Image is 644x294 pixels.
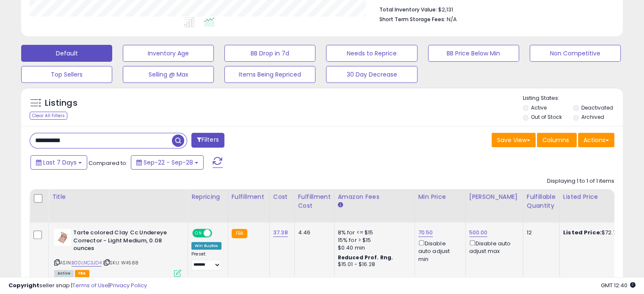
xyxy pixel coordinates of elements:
[54,229,181,276] div: ASIN:
[547,177,614,185] div: Displaying 1 to 1 of 1 items
[563,229,633,236] div: $72.77
[326,45,417,62] button: Needs to Reprice
[191,192,224,201] div: Repricing
[8,281,39,289] strong: Copyright
[418,239,459,263] div: Disable auto adjust min
[123,66,214,83] button: Selling @ Max
[418,192,462,201] div: Min Price
[52,192,184,201] div: Title
[338,261,408,268] div: $15.01 - $16.28
[601,281,636,289] span: 2025-10-6 12:40 GMT
[123,45,214,62] button: Inventory Age
[469,192,520,201] div: [PERSON_NAME]
[581,113,604,121] label: Archived
[338,192,411,201] div: Amazon Fees
[40,256,47,263] button: Gif picker
[14,223,132,239] div: Hi Fame. Jumping in to answer your questions.
[418,228,433,237] a: 70.50
[447,15,457,23] span: N/A
[273,192,291,201] div: Cost
[527,192,556,210] div: Fulfillable Quantity
[581,104,613,111] label: Deactivated
[563,228,602,236] b: Listed Price:
[578,133,614,147] button: Actions
[8,282,147,290] div: seller snap | |
[41,11,58,19] p: Active
[149,3,164,19] div: Close
[298,229,328,236] div: 4.46
[530,45,621,62] button: Non Competitive
[193,230,204,237] span: ON
[37,81,156,173] div: 1. When we choose the annual plan, will the total amount be charged at once, or will $425 be char...
[54,256,61,263] button: Start recording
[14,36,132,53] div: [PERSON_NAME] ​
[492,133,536,147] button: Save View
[14,24,132,32] div: Let me know your thoughts.
[7,65,163,76] div: [DATE]
[191,242,221,250] div: Win BuyBox
[6,3,22,19] button: go back
[469,239,517,255] div: Disable auto adjust max
[232,192,266,201] div: Fulfillment
[36,200,144,207] div: joined the conversation
[379,16,445,23] b: Short Term Storage Fees:
[145,253,159,267] button: Send a message…
[13,256,20,263] button: Upload attachment
[144,158,193,167] span: Sep-22 - Sep-28
[72,281,108,289] a: Terms of Use
[338,236,408,244] div: 15% for > $15
[379,4,608,14] li: $2,131
[72,259,102,267] a: B00LNC3JD4
[338,229,408,236] div: 8% for <= $15
[7,239,162,253] textarea: Message…
[88,159,127,167] span: Compared to:
[531,113,562,121] label: Out of Stock
[523,94,623,102] p: Listing States:
[531,104,547,111] label: Active
[75,270,89,277] span: FBA
[563,192,636,201] div: Listed Price
[25,199,34,208] img: Profile image for Adam
[7,198,163,217] div: Adam says…
[191,133,224,148] button: Filters
[537,133,577,147] button: Columns
[73,229,176,255] b: Tarte colored Clay Cc Undereye Corrector - Light Medium, 0.08 ounces
[527,229,553,236] div: 12
[338,201,343,209] small: Amazon Fees.
[338,254,393,261] b: Reduced Prof. Rng.
[7,76,163,184] div: Fame says…
[191,251,221,270] div: Preset:
[110,281,147,289] a: Privacy Policy
[298,192,331,210] div: Fulfillment Cost
[24,5,38,18] img: Profile image for Adam
[224,66,315,83] button: Items Being Repriced
[30,76,163,178] div: 1. When we choose the annual plan, will the total amount be charged at once, or will $425 be char...
[224,45,315,62] button: BB Drop in 7d
[41,4,96,11] h1: [PERSON_NAME]
[326,66,417,83] button: 30 Day Decrease
[428,45,519,62] button: BB Price Below Min
[30,112,67,120] div: Clear All Filters
[21,66,112,83] button: Top Sellers
[133,3,149,19] button: Home
[542,136,569,144] span: Columns
[54,270,74,277] span: All listings currently available for purchase on Amazon
[43,158,77,167] span: Last 7 Days
[36,201,84,206] b: [PERSON_NAME]
[45,97,77,109] h5: Listings
[54,229,71,246] img: 31E3R8tLhyL._SL40_.jpg
[379,6,437,13] b: Total Inventory Value:
[232,229,247,238] small: FBA
[103,259,138,266] span: | SKU: W4588
[273,228,288,237] a: 37.38
[211,230,224,237] span: OFF
[21,45,112,62] button: Default
[131,155,204,170] button: Sep-22 - Sep-28
[27,256,33,263] button: Emoji picker
[338,244,408,252] div: $0.40 min
[30,155,87,170] button: Last 7 Days
[469,228,488,237] a: 500.00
